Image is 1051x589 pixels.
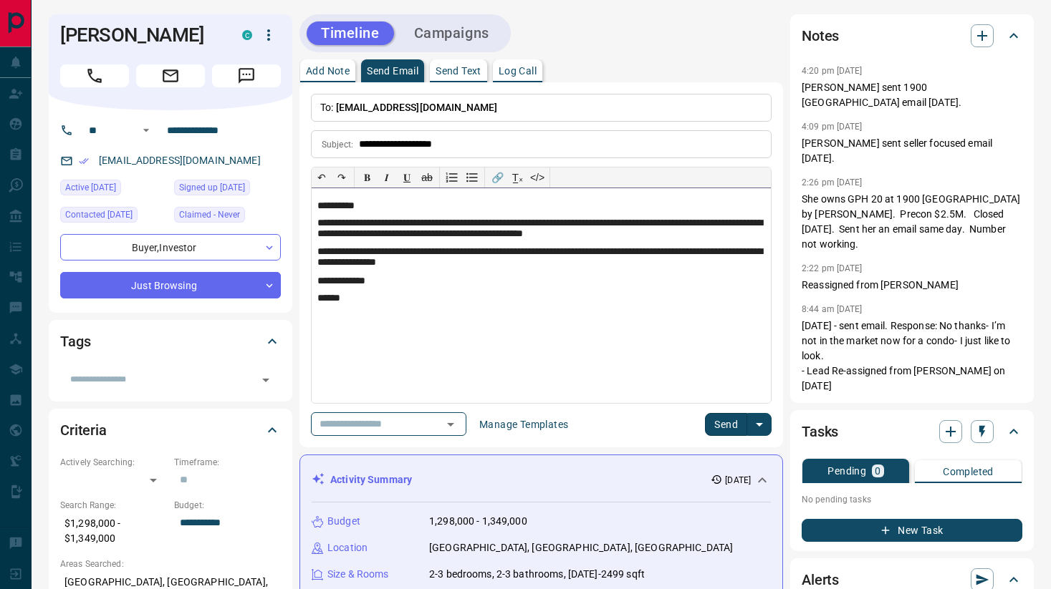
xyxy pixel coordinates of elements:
p: Size & Rooms [327,567,389,582]
p: Location [327,540,368,555]
p: 2-3 bedrooms, 2-3 bathrooms, [DATE]-2499 sqft [429,567,645,582]
div: Wed Feb 07 2024 [60,207,167,227]
svg: Email Verified [79,156,89,166]
p: Search Range: [60,499,167,512]
p: To: [311,94,772,122]
div: Criteria [60,413,281,447]
a: [EMAIL_ADDRESS][DOMAIN_NAME] [99,155,261,166]
p: 8:44 am [DATE] [802,304,863,314]
button: Timeline [307,21,394,45]
button: T̲ₓ [507,167,527,188]
p: [DATE] [725,474,751,487]
button: Campaigns [400,21,504,45]
button: New Task [802,519,1022,542]
p: Reassigned from [PERSON_NAME] [802,278,1022,293]
span: Call [60,64,129,87]
p: Activity Summary [330,472,412,487]
button: Open [256,370,276,390]
p: Send Email [367,66,418,76]
p: 4:09 pm [DATE] [802,122,863,132]
p: Actively Searching: [60,456,167,469]
div: Sun Nov 30 2014 [174,180,281,200]
h1: [PERSON_NAME] [60,24,221,47]
button: 𝐔 [397,167,417,188]
button: Open [138,122,155,139]
button: 𝐁 [357,167,377,188]
button: 🔗 [487,167,507,188]
span: Contacted [DATE] [65,208,133,222]
button: Numbered list [442,167,462,188]
p: Pending [827,466,866,476]
span: [EMAIL_ADDRESS][DOMAIN_NAME] [336,102,498,113]
p: Timeframe: [174,456,281,469]
span: 𝐔 [403,172,411,183]
p: Add Note [306,66,350,76]
p: No pending tasks [802,489,1022,510]
s: ab [421,172,433,183]
button: 𝑰 [377,167,397,188]
p: [DATE] - sent email. Response: No thanks- I’m not in the market now for a condo- I just like to l... [802,318,1022,394]
h2: Criteria [60,419,107,442]
span: Signed up [DATE] [179,180,245,195]
button: ↷ [332,167,352,188]
p: [PERSON_NAME] sent seller focused email [DATE]. [802,136,1022,166]
p: 2:26 pm [DATE] [802,177,863,188]
p: Completed [943,467,994,477]
h2: Notes [802,24,839,47]
h2: Tags [60,330,90,353]
div: condos.ca [242,30,252,40]
span: Message [212,64,281,87]
div: Wed Aug 06 2025 [60,180,167,200]
span: Claimed - Never [179,208,240,222]
button: Bullet list [462,167,482,188]
p: 1,298,000 - 1,349,000 [429,514,527,529]
button: ab [417,167,437,188]
p: 0 [875,466,880,476]
p: She owns GPH 20 at 1900 [GEOGRAPHIC_DATA] by [PERSON_NAME]. Precon $2.5M. Closed [DATE]. Sent her... [802,192,1022,252]
p: Log Call [499,66,537,76]
p: 2:22 pm [DATE] [802,263,863,273]
h2: Tasks [802,420,838,443]
div: Tasks [802,414,1022,449]
button: Open [441,414,461,434]
div: split button [705,413,772,436]
div: Activity Summary[DATE] [312,467,771,493]
button: Send [705,413,747,436]
p: [GEOGRAPHIC_DATA], [GEOGRAPHIC_DATA], [GEOGRAPHIC_DATA] [429,540,733,555]
p: Areas Searched: [60,558,281,570]
p: Subject: [322,138,353,151]
p: [PERSON_NAME] sent 1900 [GEOGRAPHIC_DATA] email [DATE]. [802,80,1022,110]
div: Buyer , Investor [60,234,281,261]
p: Budget [327,514,360,529]
p: $1,298,000 - $1,349,000 [60,512,167,550]
button: </> [527,167,547,188]
div: Notes [802,19,1022,53]
p: 4:20 pm [DATE] [802,66,863,76]
p: Budget: [174,499,281,512]
div: Tags [60,324,281,359]
span: Active [DATE] [65,180,116,195]
button: ↶ [312,167,332,188]
div: Just Browsing [60,272,281,298]
button: Manage Templates [471,413,577,436]
span: Email [136,64,205,87]
p: Send Text [436,66,481,76]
